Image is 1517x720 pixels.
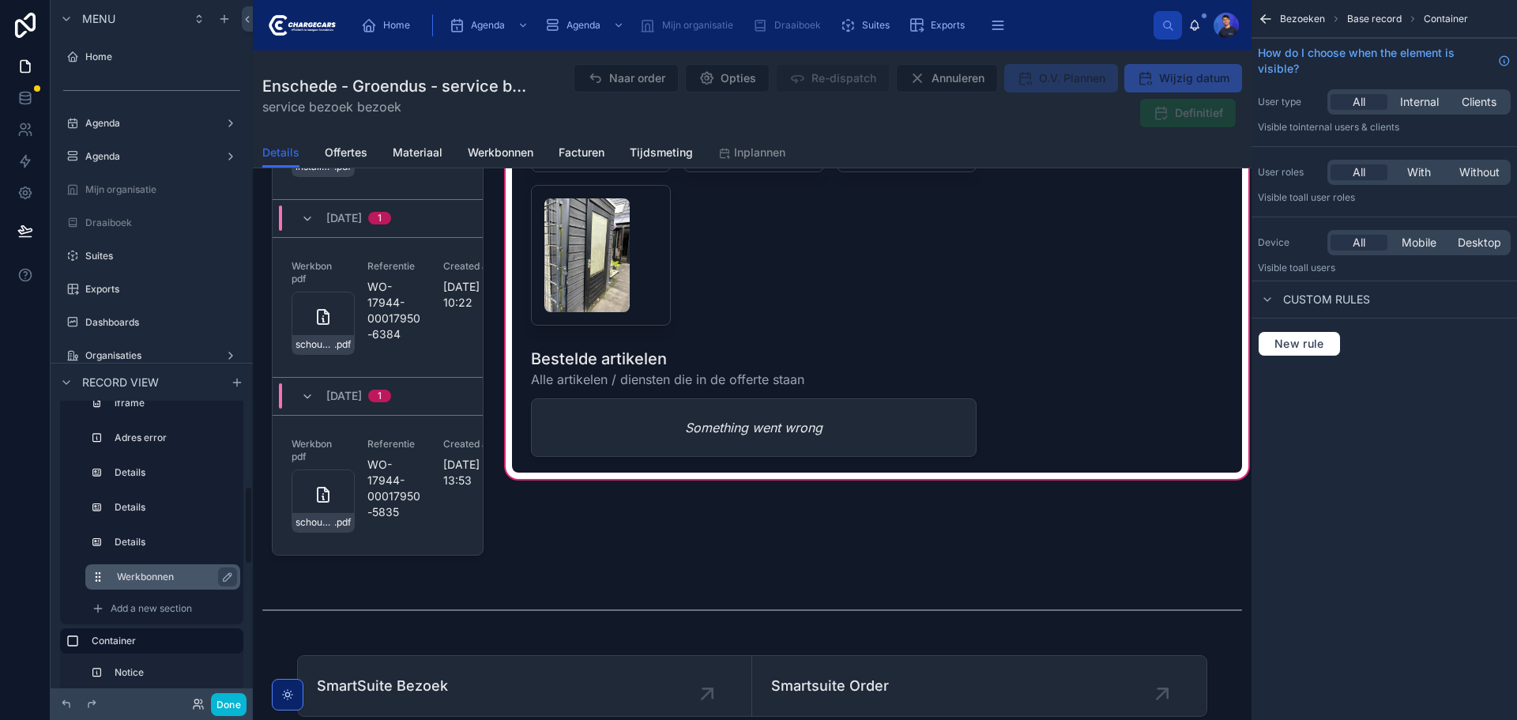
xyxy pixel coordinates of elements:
h1: Enschede - Groendus - service bezoek [262,75,529,97]
span: All [1353,164,1365,180]
a: Agenda [60,144,243,169]
div: 1 [378,212,382,224]
a: Suites [835,11,901,40]
a: Details [262,138,299,168]
span: Without [1459,164,1500,180]
span: All [1353,94,1365,110]
label: Dashboards [85,316,240,329]
label: Exports [85,283,240,296]
a: Inplannen [718,138,785,170]
span: Record view [82,374,159,390]
a: Mijn organisatie [60,177,243,202]
a: Exports [904,11,976,40]
a: Werkbonnen [468,138,533,170]
span: Mijn organisatie [662,19,733,32]
span: How do I choose when the element is visible? [1258,45,1492,77]
button: Done [211,693,247,716]
span: Base record [1347,13,1402,25]
span: Container [1424,13,1468,25]
span: Details [262,145,299,160]
label: Details [115,501,234,514]
span: [DATE] [326,388,362,404]
a: Home [356,11,421,40]
span: service bezoek bezoek [262,97,529,116]
label: User roles [1258,166,1321,179]
a: Dashboards [60,310,243,335]
span: Home [383,19,410,32]
label: Notice [115,666,234,679]
span: Internal users & clients [1298,121,1399,133]
a: Agenda [444,11,536,40]
span: Custom rules [1283,292,1370,307]
span: All [1353,235,1365,251]
span: With [1407,164,1431,180]
span: Materiaal [393,145,442,160]
p: Visible to [1258,121,1511,134]
span: Mobile [1402,235,1436,251]
span: Werkbonnen [468,145,533,160]
span: Exports [931,19,965,32]
img: App logo [265,13,336,38]
label: Details [115,536,234,548]
label: Mijn organisatie [85,183,240,196]
label: Organisaties [85,349,218,362]
label: User type [1258,96,1321,108]
span: All user roles [1298,191,1355,203]
span: Clients [1462,94,1496,110]
span: Internal [1400,94,1439,110]
span: [DATE] [326,210,362,226]
div: scrollable content [348,8,1154,43]
p: Visible to [1258,191,1511,204]
label: Agenda [85,117,218,130]
p: Visible to [1258,262,1511,274]
span: Offertes [325,145,367,160]
span: Facturen [559,145,604,160]
label: Home [85,51,240,63]
a: Offertes [325,138,367,170]
a: Draaiboek [60,210,243,236]
label: Werkbonnen [117,571,228,583]
label: Agenda [85,150,218,163]
span: Agenda [567,19,600,32]
a: Materiaal [393,138,442,170]
a: Exports [60,277,243,302]
a: Facturen [559,138,604,170]
a: Suites [60,243,243,269]
label: Details [115,466,234,479]
label: Device [1258,236,1321,249]
a: Home [60,44,243,70]
span: Agenda [471,19,505,32]
a: Tijdsmeting [630,138,693,170]
span: Desktop [1458,235,1501,251]
span: all users [1298,262,1335,273]
span: Inplannen [734,145,785,160]
span: Suites [862,19,890,32]
span: Menu [82,11,115,27]
span: Tijdsmeting [630,145,693,160]
span: Bezoeken [1280,13,1325,25]
div: scrollable content [51,401,253,688]
span: Draaiboek [774,19,821,32]
label: Adres error [115,432,234,444]
span: New rule [1268,337,1331,351]
label: iframe [115,397,234,409]
label: Container [92,635,231,647]
span: Add a new section [111,602,192,615]
a: Agenda [540,11,632,40]
label: Draaiboek [85,217,240,229]
a: Agenda [60,111,243,136]
a: How do I choose when the element is visible? [1258,45,1511,77]
a: Organisaties [60,343,243,368]
label: Suites [85,250,240,262]
button: New rule [1258,331,1341,356]
div: 1 [378,390,382,402]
